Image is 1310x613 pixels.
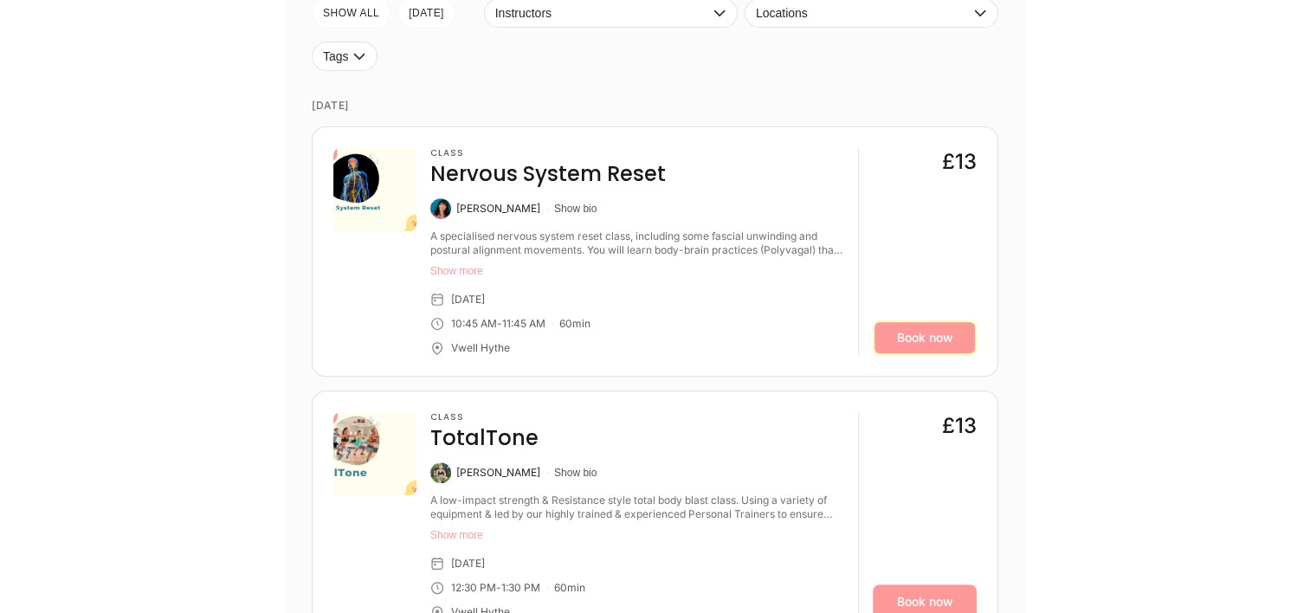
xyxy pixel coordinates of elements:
[333,412,416,495] img: 9ca2bd60-c661-483b-8a8b-da1a6fbf2332.png
[333,148,416,231] img: e4469c8b-81d2-467b-8aae-a5ffd6d3c404.png
[456,202,540,216] div: [PERSON_NAME]
[430,229,844,257] div: A specialised nervous system reset class, including some fascial unwinding and postural alignment...
[497,317,502,331] div: -
[451,317,497,331] div: 10:45 AM
[554,202,597,216] button: Show bio
[430,494,844,521] div: A low-impact strength & Resistance style total body blast class. Using a variety of equipment & l...
[554,581,585,595] div: 60 min
[873,320,977,355] a: Book now
[430,264,844,278] button: Show more
[501,581,540,595] div: 1:30 PM
[323,49,349,63] span: Tags
[451,341,510,355] div: Vwell Hythe
[502,317,545,331] div: 11:45 AM
[756,6,970,20] span: Locations
[430,160,666,188] h4: Nervous System Reset
[554,466,597,480] button: Show bio
[312,85,998,126] time: [DATE]
[451,293,485,306] div: [DATE]
[430,462,451,483] img: Mel Eberlein-Scott
[430,148,666,158] h3: Class
[430,424,539,452] h4: TotalTone
[942,148,977,176] div: £13
[430,528,844,542] button: Show more
[451,557,485,571] div: [DATE]
[495,6,709,20] span: Instructors
[942,412,977,440] div: £13
[430,198,451,219] img: Caroline King
[496,581,501,595] div: -
[456,466,540,480] div: [PERSON_NAME]
[451,581,496,595] div: 12:30 PM
[559,317,590,331] div: 60 min
[312,42,378,71] button: Tags
[430,412,539,423] h3: Class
